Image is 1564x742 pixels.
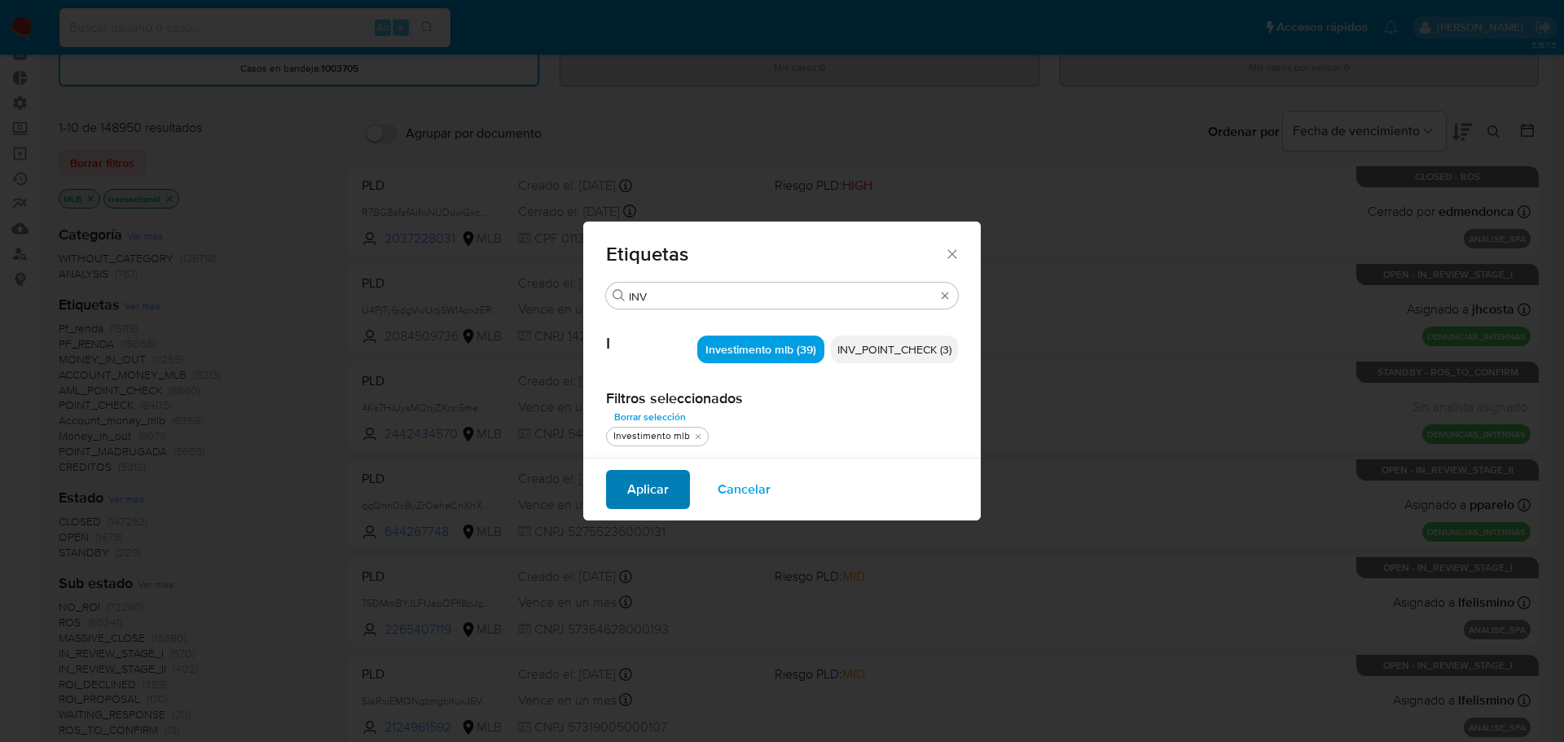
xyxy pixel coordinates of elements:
h2: Filtros seleccionados [606,389,958,407]
button: Cancelar [696,470,792,509]
button: Borrar selección [606,407,694,427]
button: Cerrar [944,246,959,261]
span: I [606,310,697,353]
button: quitar Investimento mlb [692,430,705,443]
span: Borrar selección [614,409,686,425]
span: Investimento mlb (39) [705,341,816,358]
div: INV_POINT_CHECK (3) [831,336,958,363]
span: INV_POINT_CHECK (3) [837,341,951,358]
div: Investimento mlb [610,429,693,443]
button: Buscar [613,289,626,302]
button: Aplicar [606,470,690,509]
span: Aplicar [627,472,669,507]
span: Cancelar [718,472,771,507]
div: Investimento mlb (39) [697,336,824,363]
input: Buscar filtro [629,289,935,304]
span: Etiquetas [606,244,944,264]
button: Borrar [938,289,951,302]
